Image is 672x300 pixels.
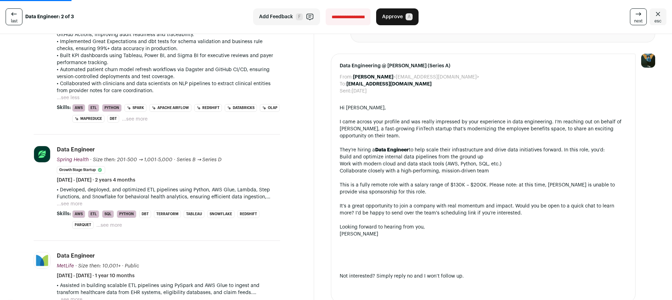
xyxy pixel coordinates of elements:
[340,118,627,139] div: I came across your profile and was really impressed by your experience in data engineering. I’m r...
[57,104,71,111] span: Skills:
[353,74,479,81] dd: <[EMAIL_ADDRESS][DOMAIN_NAME]>
[57,177,135,184] span: [DATE] - [DATE] · 2 years 4 months
[650,8,666,25] a: Close
[57,146,95,154] div: Data Engineer
[57,200,82,207] button: ...see more
[125,264,139,268] span: Public
[174,156,175,163] span: ·
[630,8,647,25] a: next
[90,157,172,162] span: · Size then: 201-500 → 1,001-5,000
[406,13,413,20] span: A
[102,104,122,112] li: Python
[375,148,409,152] strong: Data Engineer
[376,8,419,25] button: Approve A
[296,13,303,20] span: F
[352,88,367,95] dd: [DATE]
[225,104,257,112] li: Databricks
[194,104,222,112] li: Redshift
[340,74,353,81] dt: From:
[184,210,204,218] li: Tableau
[72,221,94,229] li: Parquet
[260,104,280,112] li: OLAP
[72,115,104,123] li: MapReduce
[57,252,95,260] div: Data Engineer
[634,18,643,24] span: next
[340,81,346,88] dt: To:
[382,13,403,20] span: Approve
[149,104,191,112] li: Apache Airflow
[340,168,627,175] li: Collaborate closely with a high-performing, mission-driven team
[122,116,148,123] button: ...see more
[253,8,320,25] button: Add Feedback F
[340,182,627,196] div: This is a fully remote role with a salary range of $130K – $200K. Please note: at this time, [PER...
[237,210,259,218] li: Redshift
[102,210,114,218] li: SQL
[122,262,123,270] span: ·
[57,38,280,52] p: • Implemented Great Expectations and dbt tests for schema validation and business rule checks, en...
[340,224,627,231] div: Looking forward to hearing from you,
[88,210,99,218] li: ETL
[654,18,661,24] span: esc
[340,273,627,280] div: Not interested? Simply reply no and I won’t follow up.
[57,264,74,268] span: MetLife
[340,62,627,69] span: Data Engineering @ [PERSON_NAME] (Series A)
[340,231,627,238] div: [PERSON_NAME]
[117,210,136,218] li: Python
[88,104,99,112] li: ETL
[641,54,655,68] img: 12031951-medium_jpg
[6,8,22,25] a: last
[207,210,235,218] li: Snowflake
[124,104,147,112] li: Spark
[11,18,18,24] span: last
[72,210,85,218] li: AWS
[75,264,121,268] span: · Size then: 10,001+
[340,88,352,95] dt: Sent:
[346,82,432,87] b: [EMAIL_ADDRESS][DOMAIN_NAME]
[57,52,280,66] p: • Built KPI dashboards using Tableau, Power BI, and Sigma BI for executive reviews and payer perf...
[139,210,151,218] li: dbt
[259,13,293,20] span: Add Feedback
[96,222,122,229] button: ...see more
[353,75,393,80] b: [PERSON_NAME]
[57,157,89,162] span: Spring Health
[57,186,280,200] p: • Developed, deployed, and optimized ETL pipelines using Python, AWS Glue, Lambda, Step Functions...
[57,210,71,217] span: Skills:
[340,161,627,168] li: Work with modern cloud and data stack tools (AWS, Python, SQL, etc.)
[340,104,627,111] div: Hi [PERSON_NAME],
[57,166,105,174] li: Growth Stage Startup
[177,157,222,162] span: Series B → Series D
[34,146,50,162] img: 84a000f175aabdd636b05ad38e92c699c4b0d0a5fd779bb63a7ce21d5c7c641f.jpg
[57,272,135,279] span: [DATE] - [DATE] · 1 year 10 months
[340,146,627,154] div: They’re hiring a to help scale their infrastructure and drive data initiatives forward. In this r...
[57,80,280,94] p: • Collaborated with clinicians and data scientists on NLP pipelines to extract clinical entities ...
[340,203,627,217] div: It’s a great opportunity to join a company with real momentum and impact. Would you be open to a ...
[340,154,627,161] li: Build and optimize internal data pipelines from the ground up
[25,13,74,20] strong: Data Engineer: 2 of 3
[34,252,50,268] img: 29e96336697ad7dd8ebe576c2d756ba181e5e4280ac2f0e885fe111369ffc698.jpg
[57,282,280,296] p: • Assisted in building scalable ETL pipelines using PySpark and AWS Glue to ingest and transform ...
[107,115,119,123] li: dbt
[154,210,181,218] li: Terraform
[57,66,280,80] p: • Automated patient churn model refresh workflows via Dagster and GitHub CI/CD, ensuring version-...
[72,104,85,112] li: AWS
[57,94,80,101] button: ...see less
